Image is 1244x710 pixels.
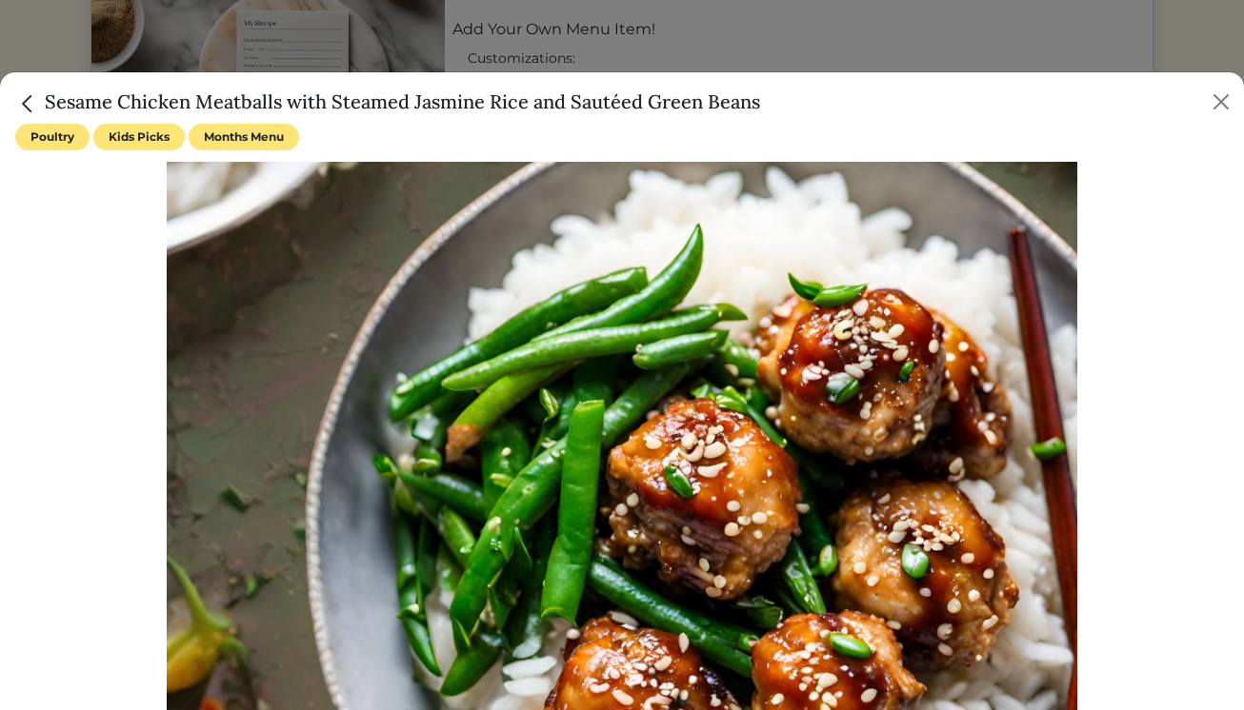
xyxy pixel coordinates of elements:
button: Close [1206,87,1236,117]
a: Close [15,89,45,113]
span: Months Menu [189,124,299,150]
h5: Sesame Chicken Meatballs with Steamed Jasmine Rice and Sautéed Green Beans [15,88,760,116]
span: Poultry [15,124,90,150]
span: Kids Picks [93,124,185,150]
img: back_caret-0738dc900bf9763b5e5a40894073b948e17d9601fd527fca9689b06ce300169f.svg [15,91,40,116]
